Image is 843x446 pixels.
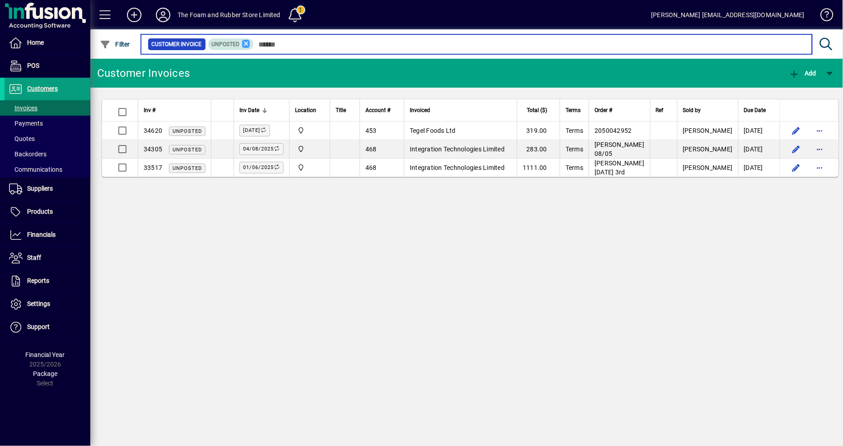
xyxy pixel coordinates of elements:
[27,254,41,261] span: Staff
[5,131,90,146] a: Quotes
[683,127,733,134] span: [PERSON_NAME]
[295,126,324,136] span: Foam & Rubber Store
[239,125,270,136] label: [DATE]
[239,105,284,115] div: Inv Date
[239,143,284,155] label: 04/08/2025
[295,144,324,154] span: Foam & Rubber Store
[5,316,90,338] a: Support
[144,105,206,115] div: Inv #
[789,123,804,138] button: Edit
[683,146,733,153] span: [PERSON_NAME]
[410,105,430,115] span: Invoiced
[566,146,583,153] span: Terms
[144,146,162,153] span: 34305
[813,142,827,156] button: More options
[295,105,324,115] div: Location
[410,105,511,115] div: Invoiced
[5,32,90,54] a: Home
[5,178,90,200] a: Suppliers
[789,160,804,175] button: Edit
[173,165,202,171] span: Unposted
[5,293,90,315] a: Settings
[813,160,827,175] button: More options
[9,120,43,127] span: Payments
[27,208,53,215] span: Products
[595,160,644,176] span: [PERSON_NAME] [DATE] 3rd
[5,224,90,246] a: Financials
[27,231,56,238] span: Financials
[365,105,390,115] span: Account #
[814,2,832,31] a: Knowledge Base
[656,105,664,115] span: Ref
[120,7,149,23] button: Add
[5,247,90,269] a: Staff
[410,127,456,134] span: Tegel Foods Ltd
[9,135,35,142] span: Quotes
[97,66,190,80] div: Customer Invoices
[744,105,766,115] span: Due Date
[27,277,49,284] span: Reports
[212,41,240,47] span: Unposted
[295,163,324,173] span: Foam & Rubber Store
[149,7,178,23] button: Profile
[789,142,804,156] button: Edit
[595,105,612,115] span: Order #
[738,159,780,177] td: [DATE]
[595,105,644,115] div: Order #
[144,105,155,115] span: Inv #
[9,150,47,158] span: Backorders
[517,159,560,177] td: 1111.00
[410,146,505,153] span: Integration Technologies Limited
[683,105,733,115] div: Sold by
[365,105,398,115] div: Account #
[5,270,90,292] a: Reports
[738,122,780,140] td: [DATE]
[813,123,827,138] button: More options
[365,164,377,171] span: 468
[152,40,202,49] span: Customer Invoice
[523,105,555,115] div: Total ($)
[5,201,90,223] a: Products
[27,85,58,92] span: Customers
[144,164,162,171] span: 33517
[173,147,202,153] span: Unposted
[9,166,62,173] span: Communications
[144,127,162,134] span: 34620
[336,105,354,115] div: Title
[33,370,57,377] span: Package
[27,39,44,46] span: Home
[566,105,581,115] span: Terms
[517,122,560,140] td: 319.00
[5,55,90,77] a: POS
[410,164,505,171] span: Integration Technologies Limited
[27,62,39,69] span: POS
[100,41,130,48] span: Filter
[566,127,583,134] span: Terms
[336,105,346,115] span: Title
[5,162,90,177] a: Communications
[365,146,377,153] span: 468
[178,8,281,22] div: The Foam and Rubber Store Limited
[517,140,560,159] td: 283.00
[26,351,65,358] span: Financial Year
[595,141,644,157] span: [PERSON_NAME] 08/05
[683,164,733,171] span: [PERSON_NAME]
[789,70,816,77] span: Add
[239,105,259,115] span: Inv Date
[651,8,805,22] div: [PERSON_NAME] [EMAIL_ADDRESS][DOMAIN_NAME]
[744,105,774,115] div: Due Date
[365,127,377,134] span: 453
[27,323,50,330] span: Support
[295,105,316,115] span: Location
[656,105,672,115] div: Ref
[5,116,90,131] a: Payments
[9,104,37,112] span: Invoices
[27,185,53,192] span: Suppliers
[683,105,701,115] span: Sold by
[787,65,819,81] button: Add
[98,36,132,52] button: Filter
[527,105,547,115] span: Total ($)
[27,300,50,307] span: Settings
[5,146,90,162] a: Backorders
[208,38,254,50] mat-chip: Customer Invoice Status: Unposted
